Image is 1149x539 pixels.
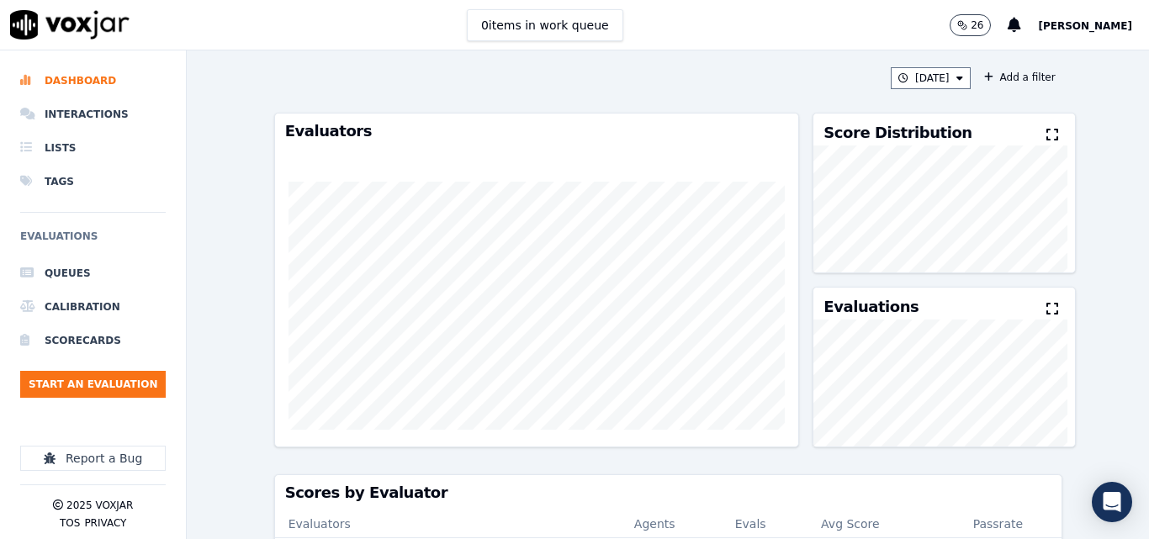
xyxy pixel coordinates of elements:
[621,510,722,537] th: Agents
[807,510,935,537] th: Avg Score
[20,165,166,198] a: Tags
[722,510,807,537] th: Evals
[275,510,621,537] th: Evaluators
[20,98,166,131] a: Interactions
[60,516,80,530] button: TOS
[1092,482,1132,522] div: Open Intercom Messenger
[10,10,130,40] img: voxjar logo
[823,125,972,140] h3: Score Distribution
[1038,15,1149,35] button: [PERSON_NAME]
[977,67,1062,87] button: Add a filter
[20,290,166,324] a: Calibration
[20,226,166,256] h6: Evaluations
[950,14,1008,36] button: 26
[1038,20,1132,32] span: [PERSON_NAME]
[467,9,623,41] button: 0items in work queue
[20,324,166,357] a: Scorecards
[950,14,991,36] button: 26
[971,18,983,32] p: 26
[823,299,919,314] h3: Evaluations
[20,131,166,165] a: Lists
[20,446,166,471] button: Report a Bug
[84,516,126,530] button: Privacy
[891,67,971,89] button: [DATE]
[20,256,166,290] a: Queues
[285,485,1051,500] h3: Scores by Evaluator
[20,371,166,398] button: Start an Evaluation
[935,510,1062,537] th: Passrate
[285,124,789,139] h3: Evaluators
[20,64,166,98] a: Dashboard
[66,499,133,512] p: 2025 Voxjar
